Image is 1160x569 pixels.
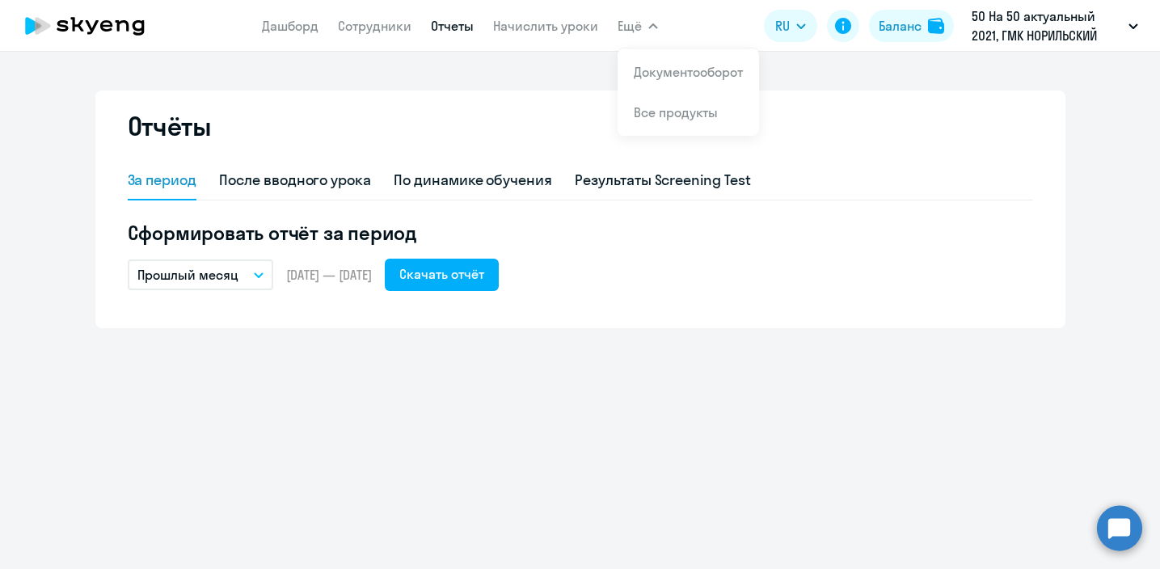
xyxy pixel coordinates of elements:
[493,18,598,34] a: Начислить уроки
[764,10,817,42] button: RU
[385,259,499,291] button: Скачать отчёт
[137,265,238,284] p: Прошлый месяц
[964,6,1146,45] button: 50 На 50 актуальный 2021, ГМК НОРИЛЬСКИЙ НИКЕЛЬ, ПАО
[128,220,1033,246] h5: Сформировать отчёт за период
[972,6,1122,45] p: 50 На 50 актуальный 2021, ГМК НОРИЛЬСКИЙ НИКЕЛЬ, ПАО
[219,170,371,191] div: После вводного урока
[128,170,197,191] div: За период
[869,10,954,42] button: Балансbalance
[286,266,372,284] span: [DATE] — [DATE]
[575,170,751,191] div: Результаты Screening Test
[618,16,642,36] span: Ещё
[338,18,411,34] a: Сотрудники
[928,18,944,34] img: balance
[634,104,718,120] a: Все продукты
[399,264,484,284] div: Скачать отчёт
[262,18,318,34] a: Дашборд
[394,170,552,191] div: По динамике обучения
[128,259,273,290] button: Прошлый месяц
[128,110,212,142] h2: Отчёты
[634,64,743,80] a: Документооборот
[431,18,474,34] a: Отчеты
[775,16,790,36] span: RU
[879,16,922,36] div: Баланс
[618,10,658,42] button: Ещё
